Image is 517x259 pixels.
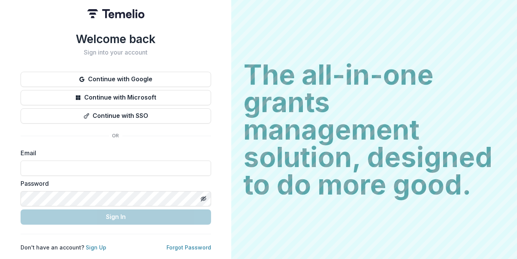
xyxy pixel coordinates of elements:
[21,108,211,124] button: Continue with SSO
[197,193,210,205] button: Toggle password visibility
[21,49,211,56] h2: Sign into your account
[166,244,211,251] a: Forgot Password
[21,90,211,105] button: Continue with Microsoft
[21,148,206,158] label: Email
[21,179,206,188] label: Password
[87,9,144,18] img: Temelio
[21,209,211,225] button: Sign In
[21,72,211,87] button: Continue with Google
[86,244,106,251] a: Sign Up
[21,243,106,251] p: Don't have an account?
[21,32,211,46] h1: Welcome back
